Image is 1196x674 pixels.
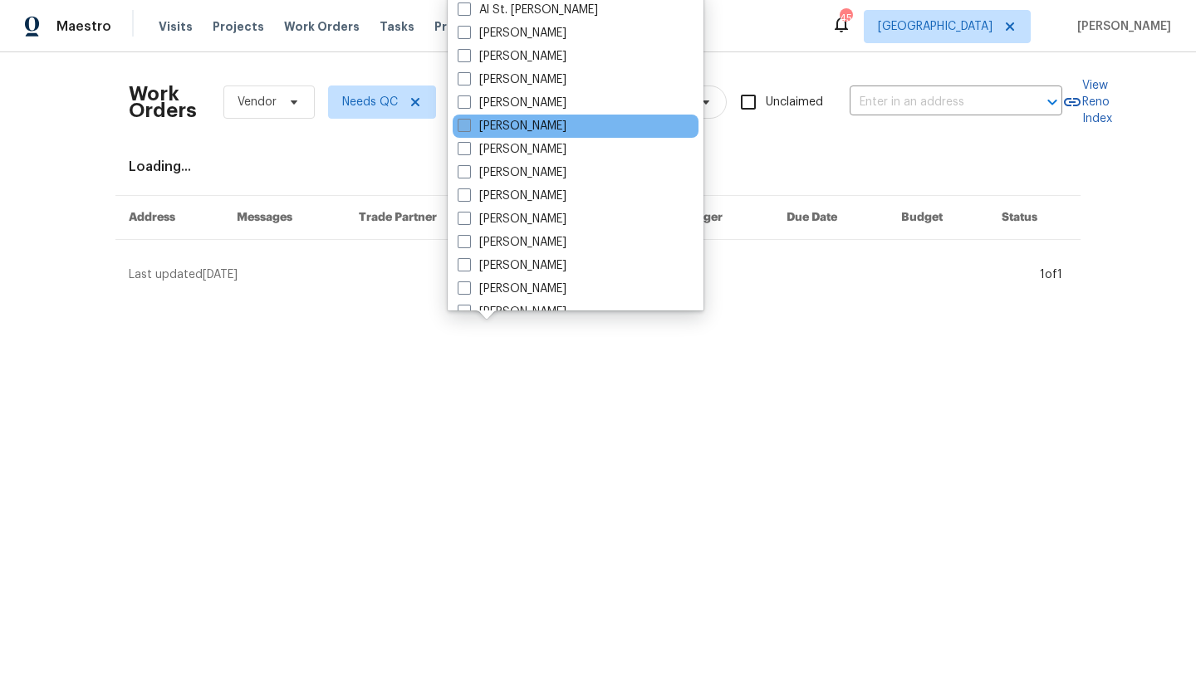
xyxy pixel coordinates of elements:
label: [PERSON_NAME] [458,118,566,134]
label: [PERSON_NAME] [458,25,566,42]
span: Needs QC [342,94,398,110]
div: Loading... [129,159,1067,175]
label: [PERSON_NAME] [458,304,566,320]
label: [PERSON_NAME] [458,164,566,181]
th: Manager [659,196,773,240]
th: Address [115,196,223,240]
label: [PERSON_NAME] [458,95,566,111]
label: [PERSON_NAME] [458,234,566,251]
span: [PERSON_NAME] [1071,18,1171,35]
span: Work Orders [284,18,360,35]
input: Enter in an address [850,90,1016,115]
th: Trade Partner [346,196,501,240]
label: [PERSON_NAME] [458,141,566,158]
label: [PERSON_NAME] [458,48,566,65]
th: Budget [888,196,988,240]
th: Status [988,196,1081,240]
h2: Work Orders [129,85,197,119]
div: Last updated [129,266,1035,283]
span: [GEOGRAPHIC_DATA] [878,18,993,35]
div: 45 [840,10,851,27]
span: Properties [434,18,499,35]
label: [PERSON_NAME] [458,211,566,227]
span: Tasks [380,21,414,32]
span: Maestro [56,18,111,35]
a: View Reno Index [1062,77,1112,127]
th: Messages [223,196,346,240]
span: Projects [213,18,264,35]
label: [PERSON_NAME] [458,188,566,204]
span: Visits [159,18,193,35]
label: Al St. [PERSON_NAME] [458,2,598,18]
span: [DATE] [203,269,238,281]
span: Unclaimed [766,94,823,111]
label: [PERSON_NAME] [458,257,566,274]
th: Due Date [773,196,888,240]
button: Open [1041,90,1064,114]
div: 1 of 1 [1040,266,1062,283]
label: [PERSON_NAME] [458,71,566,88]
label: [PERSON_NAME] [458,281,566,297]
span: Vendor [238,94,277,110]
